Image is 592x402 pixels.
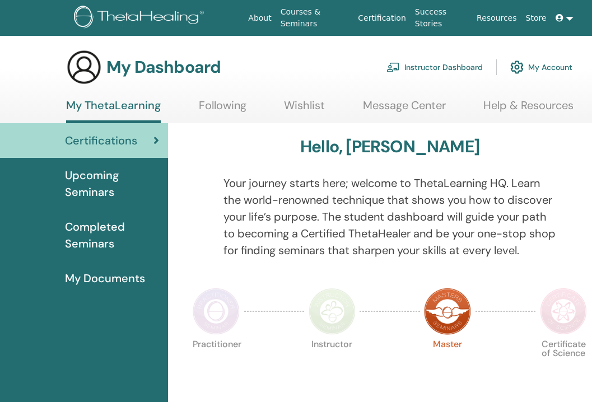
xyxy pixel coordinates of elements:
span: Upcoming Seminars [65,167,159,200]
a: Certification [353,8,410,29]
img: cog.svg [510,58,524,77]
img: Master [424,288,471,335]
span: Completed Seminars [65,218,159,252]
img: Certificate of Science [540,288,587,335]
p: Master [424,340,471,387]
a: My Account [510,55,572,80]
img: chalkboard-teacher.svg [386,62,400,72]
a: Store [521,8,551,29]
span: Certifications [65,132,137,149]
p: Certificate of Science [540,340,587,387]
a: Resources [472,8,521,29]
a: Message Center [363,99,446,120]
p: Your journey starts here; welcome to ThetaLearning HQ. Learn the world-renowned technique that sh... [223,175,557,259]
a: My ThetaLearning [66,99,161,123]
img: generic-user-icon.jpg [66,49,102,85]
img: Practitioner [193,288,240,335]
a: Help & Resources [483,99,574,120]
p: Practitioner [193,340,240,387]
a: Wishlist [284,99,325,120]
img: logo.png [74,6,208,31]
a: About [244,8,276,29]
a: Following [199,99,246,120]
a: Success Stories [411,2,472,34]
a: Courses & Seminars [276,2,354,34]
span: My Documents [65,270,145,287]
h3: My Dashboard [106,57,221,77]
a: Instructor Dashboard [386,55,483,80]
p: Instructor [309,340,356,387]
img: Instructor [309,288,356,335]
h3: Hello, [PERSON_NAME] [300,137,479,157]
